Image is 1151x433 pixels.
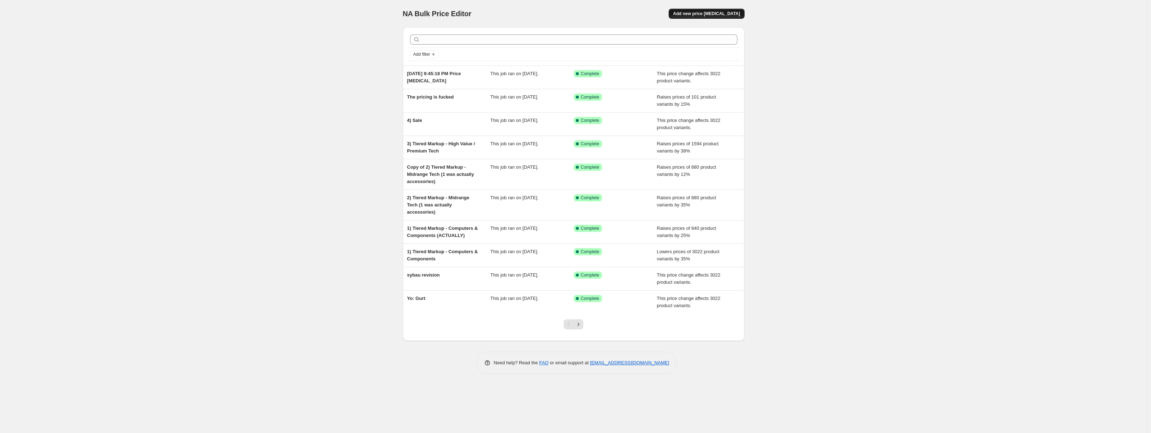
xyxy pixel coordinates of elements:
[581,249,599,255] span: Complete
[407,141,475,154] span: 3) Tiered Markup - High Value / Premium Tech
[581,71,599,77] span: Complete
[410,50,439,59] button: Add filter
[407,195,469,215] span: 2) Tiered Markup - Midrange Tech (1 was actually accessories)
[657,195,716,208] span: Raises prices of 880 product variants by 35%
[657,164,716,177] span: Raises prices of 880 product variants by 12%
[407,94,454,100] span: The pricing is fucked
[581,272,599,278] span: Complete
[657,94,716,107] span: Raises prices of 101 product variants by 15%
[490,272,538,278] span: This job ran on [DATE].
[539,360,549,365] a: FAQ
[673,11,740,17] span: Add new price [MEDICAL_DATA]
[407,118,422,123] span: 4) Sale
[407,71,461,83] span: [DATE] 9:45:18 PM Price [MEDICAL_DATA]
[490,94,538,100] span: This job ran on [DATE].
[490,195,538,200] span: This job ran on [DATE].
[403,10,472,18] span: NA Bulk Price Editor
[657,71,720,83] span: This price change affects 3022 product variants.
[407,272,440,278] span: sybau revision
[490,164,538,170] span: This job ran on [DATE].
[549,360,590,365] span: or email support at
[407,296,426,301] span: Yo: Gurt
[490,71,538,76] span: This job ran on [DATE].
[490,118,538,123] span: This job ran on [DATE].
[669,9,744,19] button: Add new price [MEDICAL_DATA]
[581,296,599,301] span: Complete
[490,296,538,301] span: This job ran on [DATE].
[581,118,599,123] span: Complete
[413,51,430,57] span: Add filter
[407,225,478,238] span: 1) Tiered Markup - Computers & Components (ACTUALLY)
[581,164,599,170] span: Complete
[657,225,716,238] span: Raises prices of 840 product variants by 25%
[407,164,474,184] span: Copy of 2) Tiered Markup - Midrange Tech (1 was actually accessories)
[573,319,583,329] button: Next
[564,319,583,329] nav: Pagination
[494,360,540,365] span: Need help? Read the
[657,296,720,308] span: This price change affects 3022 product variants.
[657,272,720,285] span: This price change affects 3022 product variants.
[490,141,538,146] span: This job ran on [DATE].
[657,141,719,154] span: Raises prices of 1594 product variants by 38%
[657,118,720,130] span: This price change affects 3022 product variants.
[581,141,599,147] span: Complete
[657,249,719,261] span: Lowers prices of 3022 product variants by 35%
[581,94,599,100] span: Complete
[490,249,538,254] span: This job ran on [DATE].
[490,225,538,231] span: This job ran on [DATE].
[590,360,669,365] a: [EMAIL_ADDRESS][DOMAIN_NAME]
[581,195,599,201] span: Complete
[581,225,599,231] span: Complete
[407,249,478,261] span: 1) Tiered Markup - Computers & Components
